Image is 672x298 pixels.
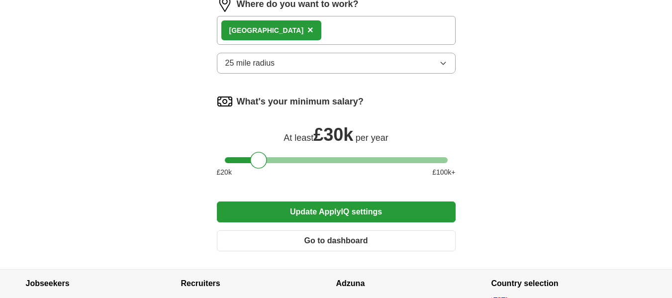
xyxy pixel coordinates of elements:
[217,201,456,222] button: Update ApplyIQ settings
[217,230,456,251] button: Go to dashboard
[217,94,233,109] img: salary.png
[491,270,647,298] h4: Country selection
[217,53,456,74] button: 25 mile radius
[229,25,304,36] div: [GEOGRAPHIC_DATA]
[307,24,313,35] span: ×
[356,133,388,143] span: per year
[432,167,455,178] span: £ 100 k+
[313,124,353,145] span: £ 30k
[307,23,313,38] button: ×
[237,95,364,108] label: What's your minimum salary?
[225,57,275,69] span: 25 mile radius
[217,167,232,178] span: £ 20 k
[284,133,313,143] span: At least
